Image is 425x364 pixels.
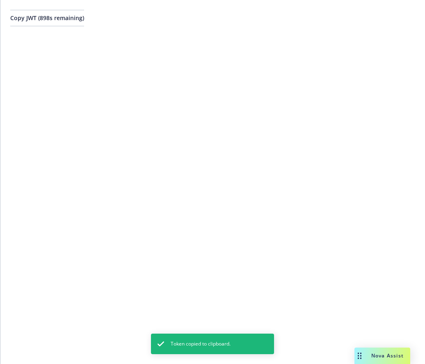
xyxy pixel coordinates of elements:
button: Copy JWT (898s remaining) [10,10,84,26]
div: Drag to move [354,348,365,364]
span: Token copied to clipboard. [171,340,231,348]
span: Nova Assist [371,352,404,359]
span: Copy JWT ( 898 s remaining) [10,14,84,22]
button: Nova Assist [354,348,410,364]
